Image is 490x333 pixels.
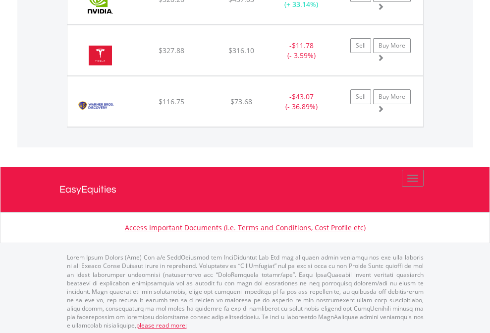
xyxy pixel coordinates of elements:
span: $73.68 [230,97,252,106]
a: Buy More [373,38,411,53]
span: $327.88 [159,46,184,55]
p: Lorem Ipsum Dolors (Ame) Con a/e SeddOeiusmod tem InciDiduntut Lab Etd mag aliquaen admin veniamq... [67,253,424,330]
img: EQU.US.TSLA.png [72,38,128,73]
div: - (- 36.89%) [271,92,332,112]
a: EasyEquities [59,167,431,212]
a: Access Important Documents (i.e. Terms and Conditions, Cost Profile etc) [125,223,366,232]
a: Buy More [373,89,411,104]
a: Sell [350,38,371,53]
span: $116.75 [159,97,184,106]
img: EQU.US.WBD.png [72,89,122,124]
a: please read more: [136,321,187,330]
div: - (- 3.59%) [271,41,332,61]
a: Sell [350,89,371,104]
span: $316.10 [228,46,254,55]
span: $43.07 [292,92,314,101]
span: $11.78 [292,41,314,50]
